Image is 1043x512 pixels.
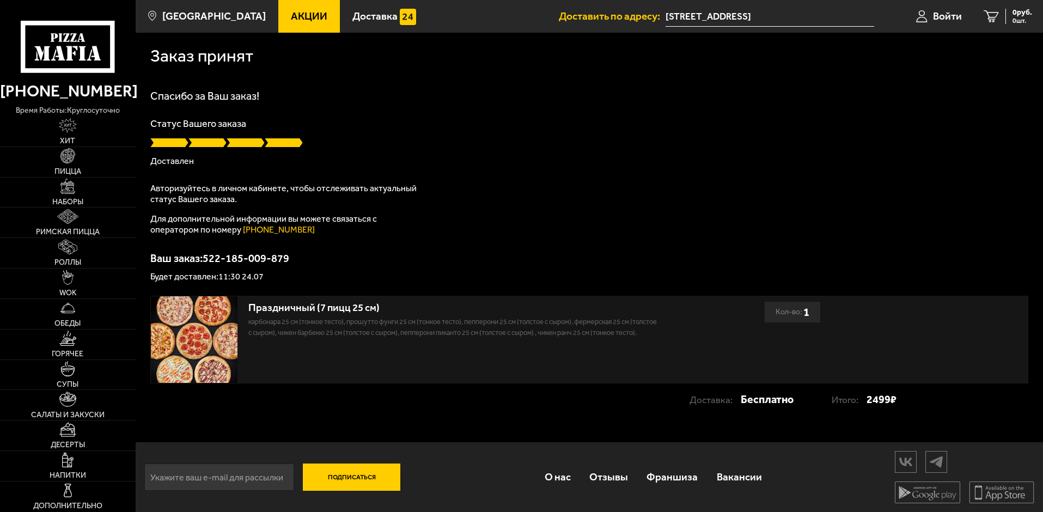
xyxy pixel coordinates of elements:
input: Укажите ваш e-mail для рассылки [144,464,294,491]
img: vk [895,452,916,471]
p: Ваш заказ: 522-185-009-879 [150,253,1028,264]
a: О нас [535,459,580,495]
span: Пицца [54,168,81,175]
span: Супы [57,381,78,388]
div: Праздничный (7 пицц 25 см) [248,302,660,314]
span: Горячее [52,350,83,358]
b: 1 [803,302,809,322]
p: Итого: [832,389,867,410]
a: Отзывы [580,459,637,495]
p: Будет доставлен: 11:30 24.07 [150,272,1028,281]
h1: Заказ принят [150,47,253,65]
span: Доставить по адресу: [559,11,666,21]
span: 0 шт. [1012,17,1032,24]
p: Авторизуйтесь в личном кабинете, чтобы отслеживать актуальный статус Вашего заказа. [150,183,423,205]
p: Доставлен [150,157,1028,166]
strong: Бесплатно [741,389,794,410]
span: Обеды [54,320,81,327]
span: Войти [933,11,962,21]
button: Подписаться [303,464,401,491]
span: Римская пицца [36,228,100,236]
div: Кол-во: [776,302,809,322]
span: Доставка [352,11,398,21]
h1: Спасибо за Ваш заказ! [150,90,1028,101]
p: Доставка: [690,389,741,410]
span: 0 руб. [1012,9,1032,16]
span: [GEOGRAPHIC_DATA] [162,11,266,21]
span: Наборы [52,198,83,206]
p: Карбонара 25 см (тонкое тесто), Прошутто Фунги 25 см (тонкое тесто), Пепперони 25 см (толстое с с... [248,316,660,338]
a: [PHONE_NUMBER] [243,224,315,235]
span: Акции [291,11,327,21]
span: Дополнительно [33,502,102,510]
a: Франшиза [637,459,707,495]
input: Ваш адрес доставки [666,7,874,27]
span: Роллы [54,259,81,266]
span: Салаты и закуски [31,411,105,419]
img: tg [926,452,947,471]
p: Статус Вашего заказа [150,119,1028,129]
a: Вакансии [707,459,771,495]
strong: 2499 ₽ [867,389,896,410]
span: Десерты [51,441,85,449]
span: Хит [60,137,75,145]
p: Для дополнительной информации вы можете связаться с оператором по номеру [150,214,423,235]
img: 15daf4d41897b9f0e9f617042186c801.svg [400,9,416,25]
span: WOK [59,289,76,297]
span: Напитки [50,472,86,479]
